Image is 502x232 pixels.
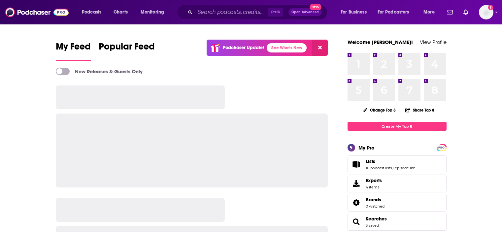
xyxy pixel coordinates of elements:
[5,6,69,18] img: Podchaser - Follow, Share and Rate Podcasts
[56,68,143,75] a: New Releases & Guests Only
[461,7,471,18] a: Show notifications dropdown
[423,8,435,17] span: More
[373,7,419,17] button: open menu
[77,7,110,17] button: open menu
[267,43,307,52] a: See What's New
[358,145,375,151] div: My Pro
[136,7,173,17] button: open menu
[366,216,387,222] a: Searches
[366,166,392,170] a: 10 podcast lists
[419,7,443,17] button: open menu
[350,179,363,188] span: Exports
[348,39,413,45] a: Welcome [PERSON_NAME]!
[488,5,493,10] svg: Add a profile image
[366,158,375,164] span: Lists
[366,178,382,183] span: Exports
[350,198,363,207] a: Brands
[195,7,268,17] input: Search podcasts, credits, & more...
[288,8,322,16] button: Open AdvancedNew
[223,45,264,50] p: Podchaser Update!
[359,106,400,114] button: Change Top 8
[99,41,155,61] a: Popular Feed
[405,104,435,116] button: Share Top 8
[444,7,455,18] a: Show notifications dropdown
[348,213,447,231] span: Searches
[438,145,446,150] a: PRO
[366,185,382,189] span: 4 items
[366,204,385,209] a: 0 watched
[350,217,363,226] a: Searches
[479,5,493,19] span: Logged in as mindyn
[56,41,91,61] a: My Feed
[350,160,363,169] a: Lists
[99,41,155,56] span: Popular Feed
[348,175,447,192] a: Exports
[82,8,101,17] span: Podcasts
[348,194,447,212] span: Brands
[183,5,334,20] div: Search podcasts, credits, & more...
[268,8,283,17] span: Ctrl K
[109,7,132,17] a: Charts
[378,8,409,17] span: For Podcasters
[341,8,367,17] span: For Business
[336,7,375,17] button: open menu
[114,8,128,17] span: Charts
[420,39,447,45] a: View Profile
[348,122,447,131] a: Create My Top 8
[479,5,493,19] img: User Profile
[348,155,447,173] span: Lists
[366,158,415,164] a: Lists
[392,166,415,170] a: 1 episode list
[141,8,164,17] span: Monitoring
[479,5,493,19] button: Show profile menu
[366,197,381,203] span: Brands
[366,197,385,203] a: Brands
[310,4,321,10] span: New
[366,223,379,228] a: 3 saved
[56,41,91,56] span: My Feed
[291,11,319,14] span: Open Advanced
